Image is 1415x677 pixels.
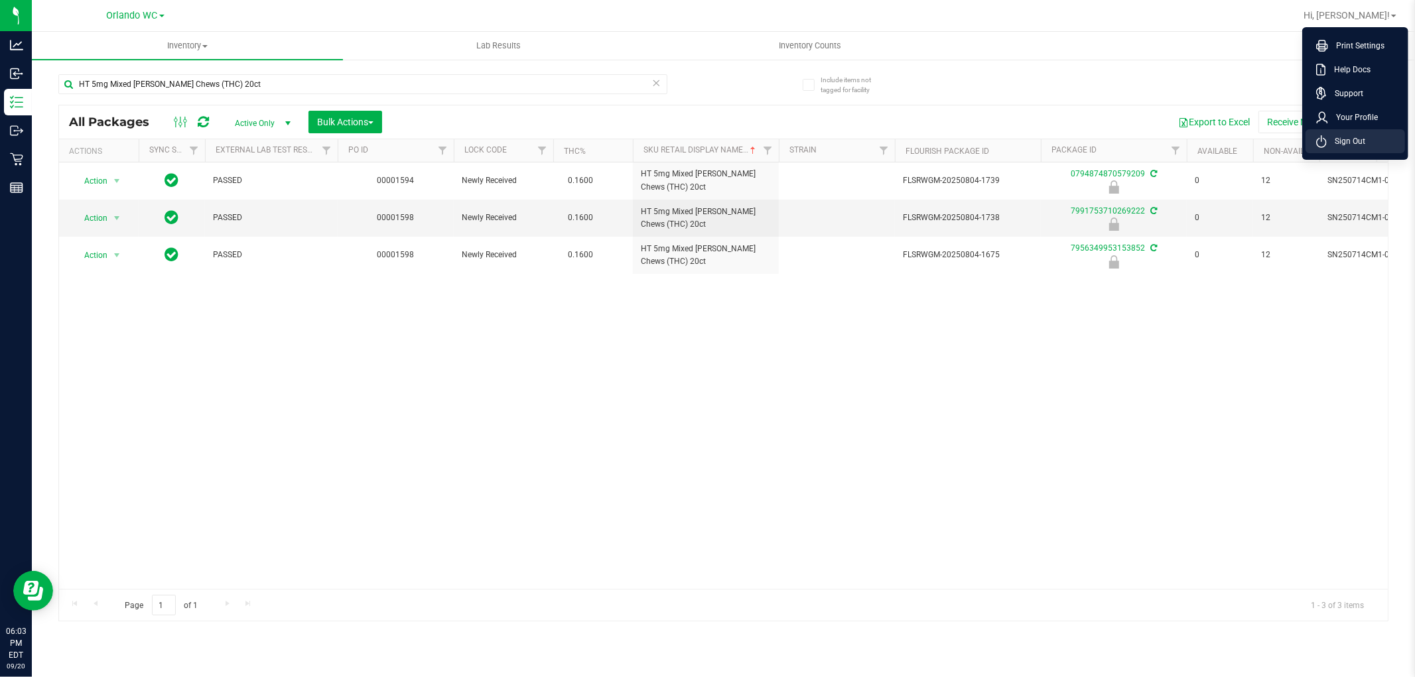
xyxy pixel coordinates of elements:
[641,243,771,268] span: HT 5mg Mixed [PERSON_NAME] Chews (THC) 20ct
[316,139,338,162] a: Filter
[561,171,600,190] span: 0.1600
[1195,249,1245,261] span: 0
[165,245,179,264] span: In Sync
[32,32,343,60] a: Inventory
[1306,129,1405,153] li: Sign Out
[1148,206,1157,215] span: Sync from Compliance System
[432,139,454,162] a: Filter
[821,75,887,95] span: Include items not tagged for facility
[6,661,26,671] p: 09/20
[72,172,108,190] span: Action
[1195,174,1245,187] span: 0
[641,206,771,231] span: HT 5mg Mixed [PERSON_NAME] Chews (THC) 20ct
[641,168,771,193] span: HT 5mg Mixed [PERSON_NAME] Chews (THC) 20ct
[10,124,23,137] inline-svg: Outbound
[1264,147,1323,156] a: Non-Available
[343,32,654,60] a: Lab Results
[317,117,373,127] span: Bulk Actions
[72,209,108,227] span: Action
[873,139,895,162] a: Filter
[1300,595,1375,615] span: 1 - 3 of 3 items
[531,139,553,162] a: Filter
[1039,180,1189,194] div: Newly Received
[6,625,26,661] p: 06:03 PM EDT
[213,212,330,224] span: PASSED
[149,145,200,154] a: Sync Status
[1261,249,1312,261] span: 12
[1327,135,1365,148] span: Sign Out
[10,153,23,166] inline-svg: Retail
[1326,63,1371,76] span: Help Docs
[1304,10,1390,21] span: Hi, [PERSON_NAME]!
[1327,174,1411,187] span: SN250714CM1-0728
[1039,255,1189,269] div: Newly Received
[761,40,859,52] span: Inventory Counts
[1328,39,1384,52] span: Print Settings
[654,32,965,60] a: Inventory Counts
[10,38,23,52] inline-svg: Analytics
[1195,212,1245,224] span: 0
[652,74,661,92] span: Clear
[1170,111,1258,133] button: Export to Excel
[109,246,125,265] span: select
[757,139,779,162] a: Filter
[1258,111,1368,133] button: Receive Non-Cannabis
[10,67,23,80] inline-svg: Inbound
[1148,243,1157,253] span: Sync from Compliance System
[903,249,1033,261] span: FLSRWGM-20250804-1675
[789,145,817,154] a: Strain
[903,174,1033,187] span: FLSRWGM-20250804-1739
[213,174,330,187] span: PASSED
[1316,87,1400,100] a: Support
[69,115,163,129] span: All Packages
[1039,217,1189,231] div: Newly Received
[1071,243,1145,253] a: 7956349953153852
[1316,63,1400,76] a: Help Docs
[561,245,600,265] span: 0.1600
[1327,87,1363,100] span: Support
[1261,212,1312,224] span: 12
[1327,212,1411,224] span: SN250714CM1-0728
[348,145,368,154] a: PO ID
[377,250,415,259] a: 00001598
[10,95,23,109] inline-svg: Inventory
[58,74,667,94] input: Search Package ID, Item Name, SKU, Lot or Part Number...
[377,176,415,185] a: 00001594
[377,213,415,222] a: 00001598
[72,246,108,265] span: Action
[1327,249,1411,261] span: SN250714CM1-0728
[1328,111,1378,124] span: Your Profile
[1051,145,1097,154] a: Package ID
[903,212,1033,224] span: FLSRWGM-20250804-1738
[643,145,758,154] a: Sku Retail Display Name
[165,171,179,190] span: In Sync
[10,181,23,194] inline-svg: Reports
[109,209,125,227] span: select
[308,111,382,133] button: Bulk Actions
[464,145,507,154] a: Lock Code
[462,212,545,224] span: Newly Received
[107,10,158,21] span: Orlando WC
[183,139,205,162] a: Filter
[109,172,125,190] span: select
[1071,169,1145,178] a: 0794874870579209
[906,147,989,156] a: Flourish Package ID
[1148,169,1157,178] span: Sync from Compliance System
[1197,147,1237,156] a: Available
[113,595,209,615] span: Page of 1
[213,249,330,261] span: PASSED
[458,40,539,52] span: Lab Results
[152,595,176,615] input: 1
[462,174,545,187] span: Newly Received
[13,571,53,611] iframe: Resource center
[165,208,179,227] span: In Sync
[564,147,586,156] a: THC%
[1261,174,1312,187] span: 12
[216,145,320,154] a: External Lab Test Result
[1165,139,1187,162] a: Filter
[561,208,600,227] span: 0.1600
[32,40,343,52] span: Inventory
[1071,206,1145,215] a: 7991753710269222
[69,147,133,156] div: Actions
[462,249,545,261] span: Newly Received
